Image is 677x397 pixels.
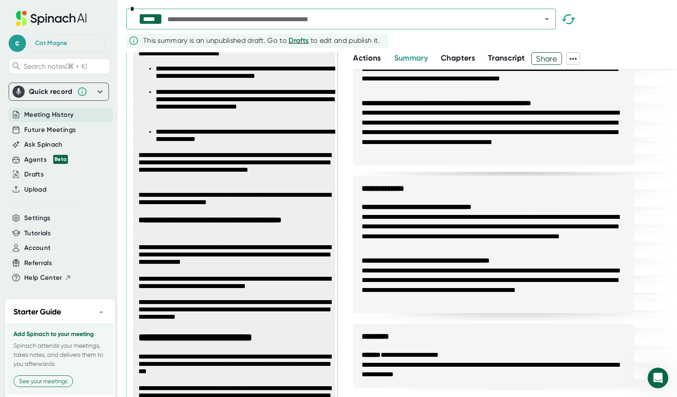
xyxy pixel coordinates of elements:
[24,273,71,283] button: Help Center
[289,35,308,46] button: Drafts
[353,53,381,63] span: Actions
[441,52,475,64] button: Chapters
[13,83,105,100] div: Quick record
[648,368,668,388] iframe: Intercom live chat
[9,35,26,52] span: c
[53,155,68,164] div: Beta
[289,36,308,45] span: Drafts
[24,110,74,120] button: Meeting History
[24,185,46,195] button: Upload
[143,35,380,46] div: This summary is an unpublished draft. Go to to edit and publish it.
[488,52,525,64] button: Transcript
[531,52,562,65] button: Share
[13,375,73,387] button: See your meetings
[532,51,561,66] span: Share
[394,53,428,63] span: Summary
[29,87,73,96] div: Quick record
[13,331,107,338] h3: Add Spinach to your meeting
[96,306,107,318] button: −
[24,155,68,165] div: Agents
[24,155,68,165] button: Agents Beta
[24,213,51,223] button: Settings
[394,52,428,64] button: Summary
[13,341,107,368] p: Spinach attends your meetings, takes notes, and delivers them to you afterwards
[488,53,525,63] span: Transcript
[24,273,62,283] span: Help Center
[353,52,381,64] button: Actions
[35,39,67,47] div: Cat Magne
[24,125,76,135] button: Future Meetings
[541,13,553,25] button: Open
[441,53,475,63] span: Chapters
[24,62,87,70] span: Search notes (⌘ + K)
[24,228,51,238] button: Tutorials
[24,243,51,253] button: Account
[24,258,52,268] button: Referrals
[13,306,61,318] h2: Starter Guide
[24,170,44,179] button: Drafts
[24,140,63,150] button: Ask Spinach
